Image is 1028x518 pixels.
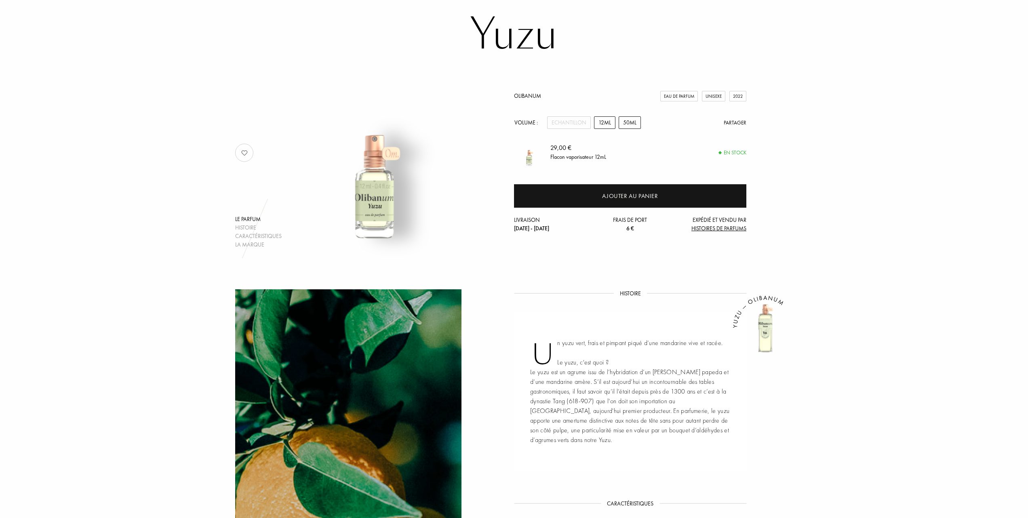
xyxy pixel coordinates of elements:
div: Unisexe [702,91,725,102]
div: La marque [235,240,282,249]
span: [DATE] - [DATE] [514,225,549,232]
div: Expédié et vendu par [669,216,746,233]
div: Un yuzu vert, frais et pimpant piqué d’une mandarine vive et racée. Le yuzu, c'est quoi ? Le yuzu... [514,312,746,471]
div: Eau de Parfum [660,91,698,102]
div: Caractéristiques [235,232,282,240]
img: Yuzu Olibanum [514,137,544,167]
img: Yuzu [741,304,790,352]
img: Yuzu Olibanum [275,49,475,249]
span: Histoires de Parfums [691,225,746,232]
div: 2022 [729,91,746,102]
h1: Yuzu [312,13,716,57]
div: Ajouter au panier [602,192,658,201]
div: 50mL [619,116,641,129]
div: 12mL [594,116,615,129]
div: Frais de port [592,216,669,233]
span: 6 € [626,225,634,232]
img: no_like_p.png [236,145,253,161]
div: Histoire [235,223,282,232]
div: Echantillon [547,116,591,129]
a: Olibanum [514,92,541,99]
div: Partager [724,119,746,127]
div: Livraison [514,216,592,233]
div: Volume : [514,116,542,129]
div: Flacon vaporisateur 12mL [550,153,606,161]
div: Le parfum [235,215,282,223]
div: 29,00 € [550,143,606,153]
div: En stock [719,149,746,157]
